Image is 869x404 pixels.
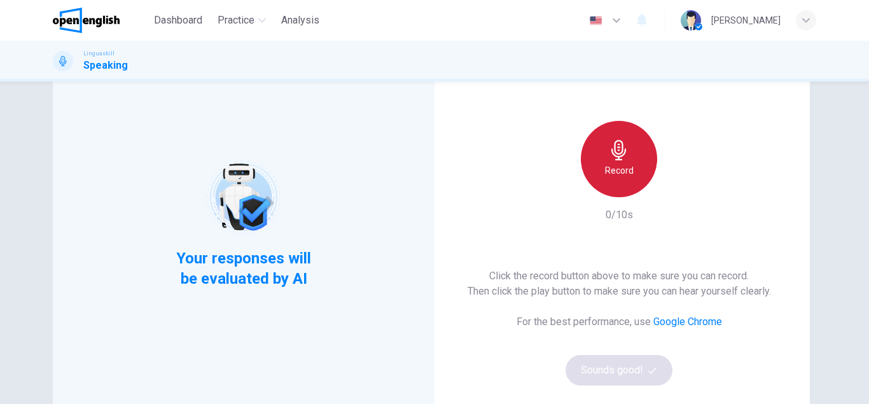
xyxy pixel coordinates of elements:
[605,163,634,178] h6: Record
[149,9,207,32] button: Dashboard
[588,16,604,25] img: en
[154,13,202,28] span: Dashboard
[203,157,284,237] img: robot icon
[468,268,771,299] h6: Click the record button above to make sure you can record. Then click the play button to make sur...
[517,314,722,330] h6: For the best performance, use
[212,9,271,32] button: Practice
[53,8,120,33] img: OpenEnglish logo
[653,316,722,328] a: Google Chrome
[167,248,321,289] span: Your responses will be evaluated by AI
[218,13,254,28] span: Practice
[581,121,657,197] button: Record
[606,207,633,223] h6: 0/10s
[711,13,781,28] div: [PERSON_NAME]
[276,9,324,32] button: Analysis
[681,10,701,31] img: Profile picture
[83,58,128,73] h1: Speaking
[281,13,319,28] span: Analysis
[53,8,149,33] a: OpenEnglish logo
[83,49,115,58] span: Linguaskill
